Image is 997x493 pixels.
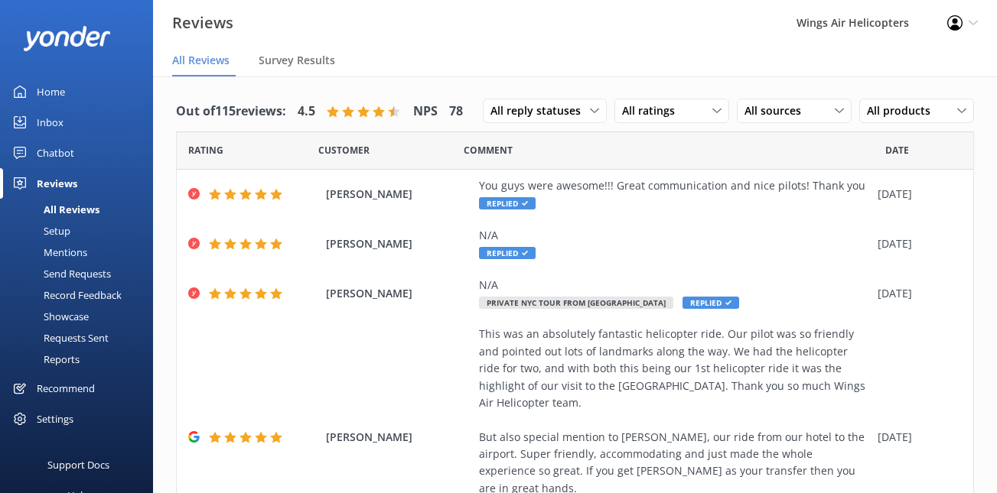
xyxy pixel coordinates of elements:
div: Home [37,76,65,107]
div: [DATE] [878,235,954,252]
div: Showcase [9,306,89,327]
div: Setup [9,220,70,242]
div: Settings [37,404,73,434]
div: All Reviews [9,199,99,220]
div: Record Feedback [9,284,122,306]
div: Send Requests [9,263,111,284]
span: Replied [683,297,739,309]
a: Setup [9,220,153,242]
div: Support Docs [47,449,109,480]
div: [DATE] [878,186,954,203]
span: All sources [744,102,810,119]
h4: 78 [449,102,463,122]
span: [PERSON_NAME] [326,429,471,446]
div: Inbox [37,107,64,138]
span: [PERSON_NAME] [326,235,471,252]
div: [DATE] [878,285,954,302]
h3: Reviews [172,11,233,35]
div: Requests Sent [9,327,109,349]
span: Date [885,143,909,157]
span: Question [464,143,513,157]
span: Private NYC Tour from [GEOGRAPHIC_DATA] [479,297,673,309]
span: All products [867,102,940,119]
span: All reply statuses [490,102,590,119]
div: Recommend [37,373,95,404]
span: All ratings [622,102,684,119]
span: All Reviews [172,53,230,68]
h4: NPS [413,102,438,122]
div: You guys were awesome!!! Great communication and nice pilots! Thank you [479,177,870,194]
span: Replied [479,247,536,259]
span: [PERSON_NAME] [326,285,471,302]
h4: Out of 115 reviews: [176,102,286,122]
span: Date [318,143,370,157]
div: Mentions [9,242,87,263]
div: N/A [479,277,870,294]
div: Chatbot [37,138,74,168]
a: Send Requests [9,263,153,284]
div: Reports [9,349,80,370]
h4: 4.5 [298,102,315,122]
a: Requests Sent [9,327,153,349]
span: Date [188,143,223,157]
div: [DATE] [878,429,954,446]
div: N/A [479,227,870,244]
a: All Reviews [9,199,153,220]
a: Mentions [9,242,153,263]
img: yonder-white-logo.png [23,26,111,51]
div: Reviews [37,168,77,199]
a: Record Feedback [9,284,153,306]
span: [PERSON_NAME] [326,186,471,203]
a: Showcase [9,306,153,327]
span: Survey Results [259,53,335,68]
span: Replied [479,197,536,209]
a: Reports [9,349,153,370]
